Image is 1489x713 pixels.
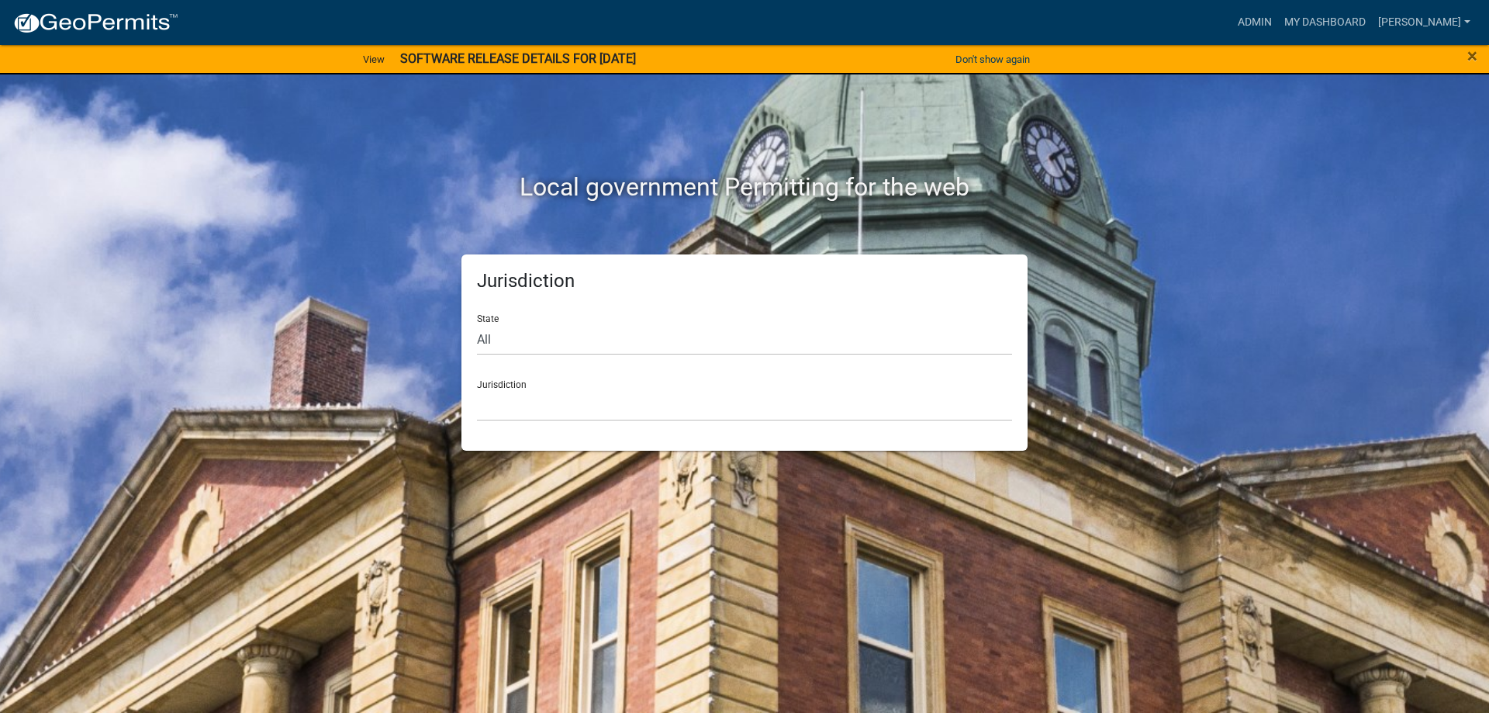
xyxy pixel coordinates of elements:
h2: Local government Permitting for the web [314,172,1175,202]
button: Don't show again [949,47,1036,72]
strong: SOFTWARE RELEASE DETAILS FOR [DATE] [400,51,636,66]
a: Admin [1232,8,1278,37]
a: View [357,47,391,72]
button: Close [1467,47,1477,65]
span: × [1467,45,1477,67]
a: [PERSON_NAME] [1372,8,1477,37]
h5: Jurisdiction [477,270,1012,292]
a: My Dashboard [1278,8,1372,37]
